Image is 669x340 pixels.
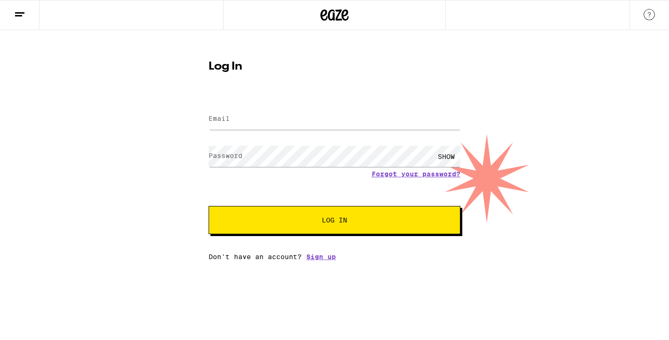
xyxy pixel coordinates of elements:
[372,170,460,178] a: Forgot your password?
[322,217,347,223] span: Log In
[432,146,460,167] div: SHOW
[209,152,242,159] label: Password
[209,253,460,261] div: Don't have an account?
[306,253,336,261] a: Sign up
[209,206,460,234] button: Log In
[209,61,460,72] h1: Log In
[209,115,230,122] label: Email
[209,109,460,130] input: Email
